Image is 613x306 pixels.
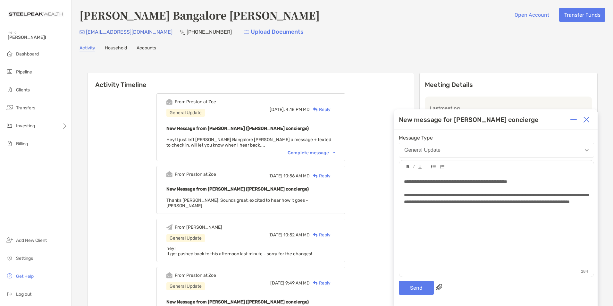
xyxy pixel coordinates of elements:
[570,116,577,123] img: Expand or collapse
[16,87,30,93] span: Clients
[166,198,308,208] span: Thanks [PERSON_NAME]! Sounds great, excited to hear how it goes -[PERSON_NAME]
[399,116,539,123] div: New message for [PERSON_NAME] concierge
[575,266,594,277] p: 284
[559,8,605,22] button: Transfer Funds
[270,280,284,286] span: [DATE]
[268,232,282,238] span: [DATE]
[313,174,318,178] img: Reply icon
[399,281,434,295] button: Send
[6,236,13,244] img: add_new_client icon
[80,8,320,22] h4: [PERSON_NAME] Bangalore [PERSON_NAME]
[166,99,172,105] img: Event icon
[180,30,185,35] img: Phone Icon
[285,280,310,286] span: 9:49 AM MD
[6,86,13,93] img: clients icon
[6,140,13,147] img: billing icon
[404,147,441,153] div: General Update
[6,272,13,280] img: get-help icon
[16,51,39,57] span: Dashboard
[166,171,172,177] img: Event icon
[310,173,331,179] div: Reply
[8,35,68,40] span: [PERSON_NAME]!
[310,280,331,286] div: Reply
[16,238,47,243] span: Add New Client
[137,45,156,52] a: Accounts
[332,152,335,154] img: Chevron icon
[585,149,589,151] img: Open dropdown arrow
[430,104,587,112] p: Last meeting
[16,69,32,75] span: Pipeline
[16,105,35,111] span: Transfers
[175,172,216,177] div: From Preston at Zoe
[244,30,249,34] img: button icon
[166,137,331,148] span: Hey! I just left [PERSON_NAME] Bangalore [PERSON_NAME] a message + texted to check in, will let y...
[166,299,309,305] b: New Message from [PERSON_NAME] ([PERSON_NAME] concierge)
[166,126,309,131] b: New Message from [PERSON_NAME] ([PERSON_NAME] concierge)
[80,30,85,34] img: Email Icon
[436,284,442,290] img: paperclip attachments
[16,123,35,129] span: Investing
[6,290,13,298] img: logout icon
[187,28,232,36] p: [PHONE_NUMBER]
[175,225,222,230] div: From [PERSON_NAME]
[166,272,172,278] img: Event icon
[399,135,594,141] span: Message Type
[583,116,590,123] img: Close
[310,232,331,238] div: Reply
[418,165,422,169] img: Editor control icon
[286,107,310,112] span: 4:18 PM MD
[239,25,308,39] a: Upload Documents
[6,50,13,57] img: dashboard icon
[88,73,414,89] h6: Activity Timeline
[166,246,312,257] span: hey! It got pushed back to this afternoon last minute - sorry for the changes!
[270,107,285,112] span: [DATE],
[283,173,310,179] span: 10:56 AM MD
[407,165,409,168] img: Editor control icon
[166,234,205,242] div: General Update
[16,292,31,297] span: Log out
[440,165,444,169] img: Editor control icon
[105,45,127,52] a: Household
[86,28,172,36] p: [EMAIL_ADDRESS][DOMAIN_NAME]
[288,150,335,156] div: Complete message
[399,143,594,157] button: General Update
[175,273,216,278] div: From Preston at Zoe
[431,165,436,168] img: Editor control icon
[175,99,216,105] div: From Preston at Zoe
[166,282,205,290] div: General Update
[16,256,33,261] span: Settings
[6,104,13,111] img: transfers icon
[313,281,318,285] img: Reply icon
[166,224,172,230] img: Event icon
[509,8,554,22] button: Open Account
[425,81,592,89] p: Meeting Details
[16,141,28,147] span: Billing
[313,233,318,237] img: Reply icon
[8,3,64,26] img: Zoe Logo
[166,109,205,117] div: General Update
[6,68,13,75] img: pipeline icon
[283,232,310,238] span: 10:52 AM MD
[6,122,13,129] img: investing icon
[268,173,282,179] span: [DATE]
[80,45,95,52] a: Activity
[313,107,318,112] img: Reply icon
[6,254,13,262] img: settings icon
[16,274,34,279] span: Get Help
[310,106,331,113] div: Reply
[413,165,415,168] img: Editor control icon
[166,186,309,192] b: New Message from [PERSON_NAME] ([PERSON_NAME] concierge)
